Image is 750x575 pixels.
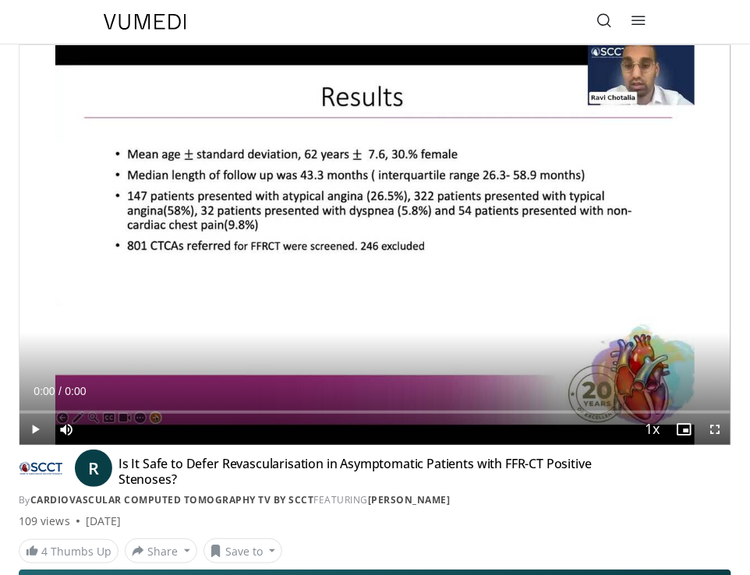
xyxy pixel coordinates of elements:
[41,544,48,559] span: 4
[699,414,731,445] button: Fullscreen
[34,385,55,397] span: 0:00
[637,414,668,445] button: Playback Rate
[75,450,112,487] a: R
[19,513,70,529] span: 109 views
[65,385,86,397] span: 0:00
[104,14,186,30] img: VuMedi Logo
[203,538,283,563] button: Save to
[58,385,62,397] span: /
[368,493,451,506] a: [PERSON_NAME]
[19,414,51,445] button: Play
[119,456,625,487] h4: Is It Safe to Defer Revascularisation in Asymptomatic Patients with FFR-CT Positive Stenoses?
[19,493,731,507] div: By FEATURING
[19,45,731,445] video-js: Video Player
[30,493,314,506] a: Cardiovascular Computed Tomography TV by SCCT
[19,456,62,481] img: Cardiovascular Computed Tomography TV by SCCT
[668,414,699,445] button: Enable picture-in-picture mode
[125,538,197,563] button: Share
[19,411,731,414] div: Progress Bar
[51,414,82,445] button: Mute
[19,539,119,563] a: 4 Thumbs Up
[86,513,121,529] div: [DATE]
